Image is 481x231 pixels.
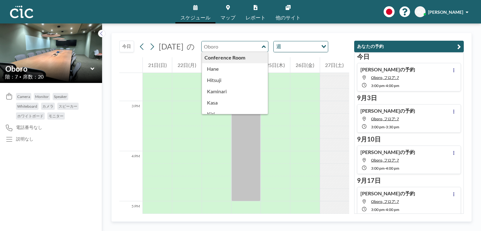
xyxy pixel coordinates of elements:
span: Oboro, フロア: 7 [371,75,399,80]
span: マップ [220,15,235,20]
span: Oboro, フロア: 7 [371,116,399,121]
span: 席数：20 [23,74,44,80]
span: 3:30 PM [386,125,399,129]
div: 2 PM [119,51,142,101]
input: Oboro [202,41,262,52]
div: Hane [202,63,268,74]
div: Kiri [202,108,268,120]
h3: 9月17日 [357,177,461,184]
span: 電話番号なし [16,125,42,130]
span: • [19,75,21,79]
div: 25日(木) [261,57,290,73]
span: スケジュール [180,15,210,20]
div: 説明なし [16,136,34,142]
img: organization-logo [10,6,33,18]
span: 階：7 [5,74,18,80]
span: [DATE] [159,42,184,51]
div: Kasa [202,97,268,108]
h4: [PERSON_NAME]の予約 [360,66,415,73]
h4: [PERSON_NAME]の予約 [360,149,415,155]
h3: 9月10日 [357,135,461,143]
span: Oboro, フロア: 7 [371,199,399,204]
span: スピーカー [59,104,77,109]
span: Camera [17,94,30,99]
span: Whiteboard [17,104,37,109]
h3: 9月3日 [357,94,461,102]
div: 22日(月) [172,57,201,73]
span: 4:00 PM [386,207,399,212]
input: Search for option [283,43,318,51]
h4: [PERSON_NAME]の予約 [360,190,415,197]
span: レポート [246,15,266,20]
span: 週 [275,43,282,51]
h4: [PERSON_NAME]の予約 [360,108,415,114]
span: - [385,125,386,129]
div: Kaminari [202,86,268,97]
span: 3:00 PM [371,166,385,171]
span: の [187,42,195,51]
div: Search for option [274,41,328,52]
div: 21日(日) [143,57,172,73]
span: 他のサイト [276,15,301,20]
span: - [385,166,386,171]
span: カメラ [42,104,54,109]
span: モニター [49,114,64,118]
div: 27日(土) [320,57,349,73]
button: 今日 [119,41,134,52]
span: AO [417,9,423,15]
div: Hitsuji [202,74,268,86]
span: - [385,83,386,88]
span: Oboro, フロア: 7 [371,158,399,162]
span: 3:00 PM [371,207,385,212]
div: 4 PM [119,151,142,201]
h3: 今日 [357,53,461,60]
div: 3 PM [119,101,142,151]
span: Monitor [35,94,49,99]
span: - [385,207,386,212]
div: Conference Room [202,52,268,63]
input: Oboro [5,64,91,73]
div: 26日(金) [290,57,319,73]
span: 3:00 PM [371,125,385,129]
span: 3:00 PM [371,83,385,88]
span: 4:00 PM [386,83,399,88]
span: 4:00 PM [386,166,399,171]
span: Speaker [54,94,67,99]
span: [PERSON_NAME] [428,9,463,15]
span: ホワイトボード [17,114,44,118]
button: あなたの予約 [354,41,464,52]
